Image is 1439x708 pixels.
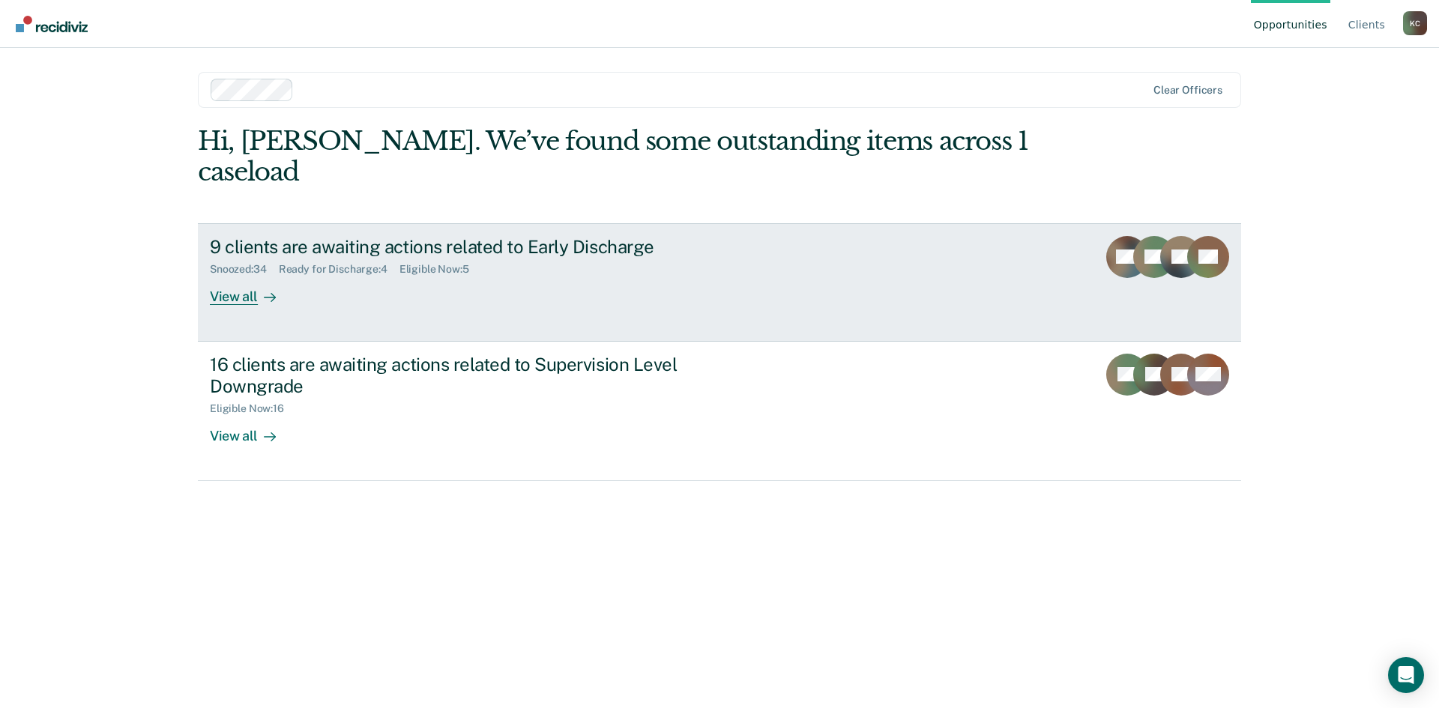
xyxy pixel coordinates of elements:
[1403,11,1427,35] div: K C
[1153,84,1222,97] div: Clear officers
[210,263,279,276] div: Snoozed : 34
[210,415,294,444] div: View all
[399,263,481,276] div: Eligible Now : 5
[210,236,736,258] div: 9 clients are awaiting actions related to Early Discharge
[198,342,1241,481] a: 16 clients are awaiting actions related to Supervision Level DowngradeEligible Now:16View all
[16,16,88,32] img: Recidiviz
[279,263,399,276] div: Ready for Discharge : 4
[1403,11,1427,35] button: Profile dropdown button
[210,276,294,305] div: View all
[1388,657,1424,693] div: Open Intercom Messenger
[198,126,1033,187] div: Hi, [PERSON_NAME]. We’ve found some outstanding items across 1 caseload
[210,402,296,415] div: Eligible Now : 16
[210,354,736,397] div: 16 clients are awaiting actions related to Supervision Level Downgrade
[198,223,1241,342] a: 9 clients are awaiting actions related to Early DischargeSnoozed:34Ready for Discharge:4Eligible ...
